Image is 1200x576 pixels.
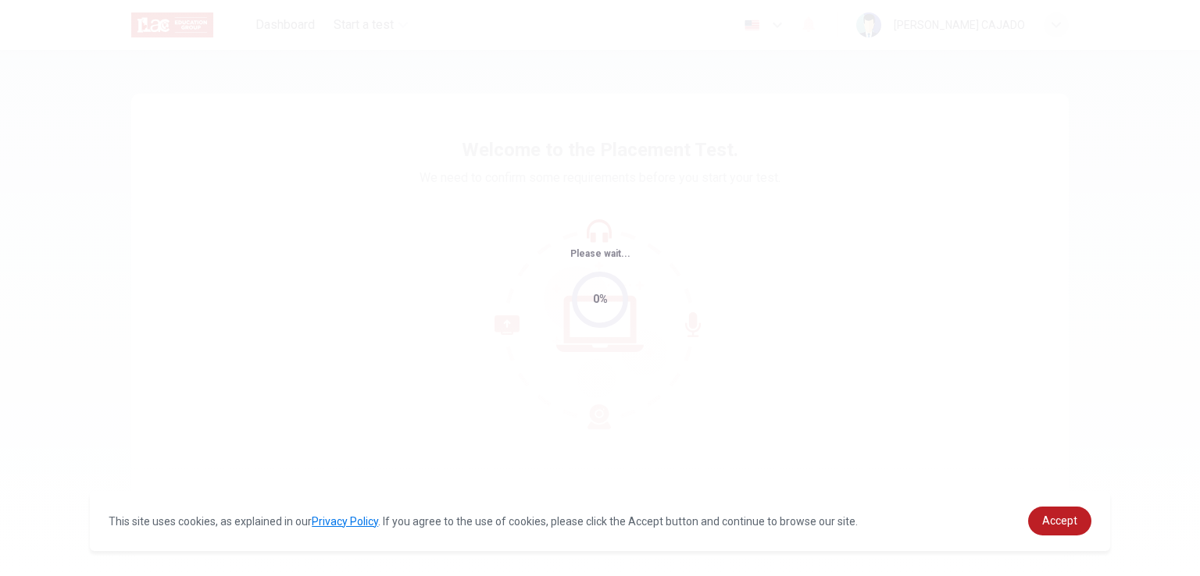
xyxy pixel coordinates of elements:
span: This site uses cookies, as explained in our . If you agree to the use of cookies, please click th... [109,515,858,528]
div: 0% [593,290,608,308]
div: cookieconsent [90,491,1110,551]
span: Accept [1042,514,1077,527]
a: dismiss cookie message [1028,507,1091,535]
span: Please wait... [570,248,630,259]
a: Privacy Policy [312,515,378,528]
